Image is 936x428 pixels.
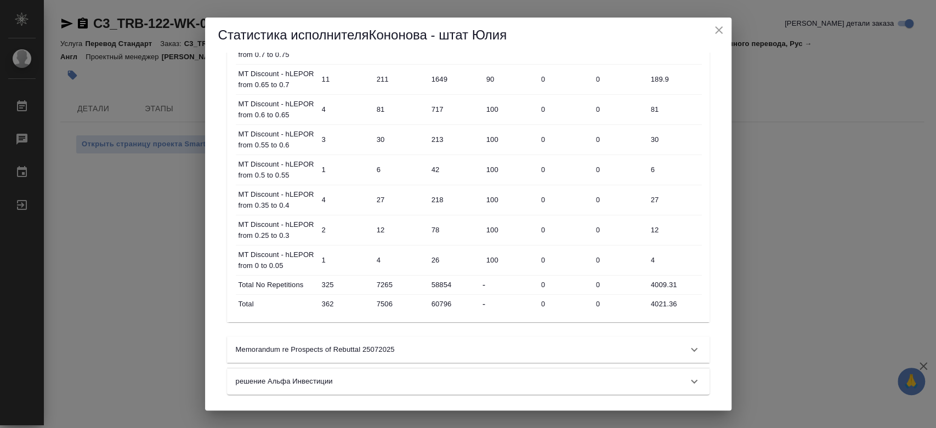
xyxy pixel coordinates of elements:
[428,71,483,87] input: ✎ Введи что-нибудь
[483,132,537,147] input: ✎ Введи что-нибудь
[373,101,428,117] input: ✎ Введи что-нибудь
[373,252,428,268] input: ✎ Введи что-нибудь
[483,298,537,311] div: -
[428,252,483,268] input: ✎ Введи что-нибудь
[318,71,373,87] input: ✎ Введи что-нибудь
[239,219,315,241] p: MT Discount - hLEPOR from 0.25 to 0.3
[318,252,373,268] input: ✎ Введи что-нибудь
[218,26,718,44] h5: Статистика исполнителя Кононова - штат Юлия
[373,162,428,178] input: ✎ Введи что-нибудь
[592,192,647,208] input: ✎ Введи что-нибудь
[483,278,537,292] div: -
[592,162,647,178] input: ✎ Введи что-нибудь
[483,192,537,208] input: ✎ Введи что-нибудь
[592,252,647,268] input: ✎ Введи что-нибудь
[592,101,647,117] input: ✎ Введи что-нибудь
[592,222,647,238] input: ✎ Введи что-нибудь
[647,252,702,268] input: ✎ Введи что-нибудь
[647,296,702,312] input: ✎ Введи что-нибудь
[647,277,702,293] input: ✎ Введи что-нибудь
[239,189,315,211] p: MT Discount - hLEPOR from 0.35 to 0.4
[711,22,727,38] button: close
[483,101,537,117] input: ✎ Введи что-нибудь
[592,71,647,87] input: ✎ Введи что-нибудь
[318,162,373,178] input: ✎ Введи что-нибудь
[318,222,373,238] input: ✎ Введи что-нибудь
[239,129,315,151] p: MT Discount - hLEPOR from 0.55 to 0.6
[373,277,428,293] input: ✎ Введи что-нибудь
[647,132,702,147] input: ✎ Введи что-нибудь
[537,252,592,268] input: ✎ Введи что-нибудь
[239,249,315,271] p: MT Discount - hLEPOR from 0 to 0.05
[483,162,537,178] input: ✎ Введи что-нибудь
[239,159,315,181] p: MT Discount - hLEPOR from 0.5 to 0.55
[227,368,710,395] div: решение Альфа Инвестиции
[483,252,537,268] input: ✎ Введи что-нибудь
[647,101,702,117] input: ✎ Введи что-нибудь
[239,299,315,310] p: Total
[318,101,373,117] input: ✎ Введи что-нибудь
[537,222,592,238] input: ✎ Введи что-нибудь
[373,192,428,208] input: ✎ Введи что-нибудь
[373,71,428,87] input: ✎ Введи что-нибудь
[483,222,537,238] input: ✎ Введи что-нибудь
[428,277,483,293] input: ✎ Введи что-нибудь
[428,162,483,178] input: ✎ Введи что-нибудь
[373,222,428,238] input: ✎ Введи что-нибудь
[428,192,483,208] input: ✎ Введи что-нибудь
[647,222,702,238] input: ✎ Введи что-нибудь
[592,296,647,312] input: ✎ Введи что-нибудь
[592,277,647,293] input: ✎ Введи что-нибудь
[227,336,710,363] div: Memorandum re Prospects of Rebuttal 25072025
[647,71,702,87] input: ✎ Введи что-нибудь
[318,296,373,312] input: ✎ Введи что-нибудь
[537,162,592,178] input: ✎ Введи что-нибудь
[236,344,395,355] p: Memorandum re Prospects of Rebuttal 25072025
[428,296,483,312] input: ✎ Введи что-нибудь
[428,132,483,147] input: ✎ Введи что-нибудь
[483,71,537,87] input: ✎ Введи что-нибудь
[373,296,428,312] input: ✎ Введи что-нибудь
[647,192,702,208] input: ✎ Введи что-нибудь
[537,296,592,312] input: ✎ Введи что-нибудь
[647,162,702,178] input: ✎ Введи что-нибудь
[318,132,373,147] input: ✎ Введи что-нибудь
[537,277,592,293] input: ✎ Введи что-нибудь
[318,277,373,293] input: ✎ Введи что-нибудь
[537,101,592,117] input: ✎ Введи что-нибудь
[428,222,483,238] input: ✎ Введи что-нибудь
[592,132,647,147] input: ✎ Введи что-нибудь
[239,69,315,90] p: MT Discount - hLEPOR from 0.65 to 0.7
[537,192,592,208] input: ✎ Введи что-нибудь
[537,71,592,87] input: ✎ Введи что-нибудь
[428,101,483,117] input: ✎ Введи что-нибудь
[373,132,428,147] input: ✎ Введи что-нибудь
[537,132,592,147] input: ✎ Введи что-нибудь
[239,279,315,290] p: Total No Repetitions
[318,192,373,208] input: ✎ Введи что-нибудь
[236,376,333,387] p: решение Альфа Инвестиции
[239,99,315,121] p: MT Discount - hLEPOR from 0.6 to 0.65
